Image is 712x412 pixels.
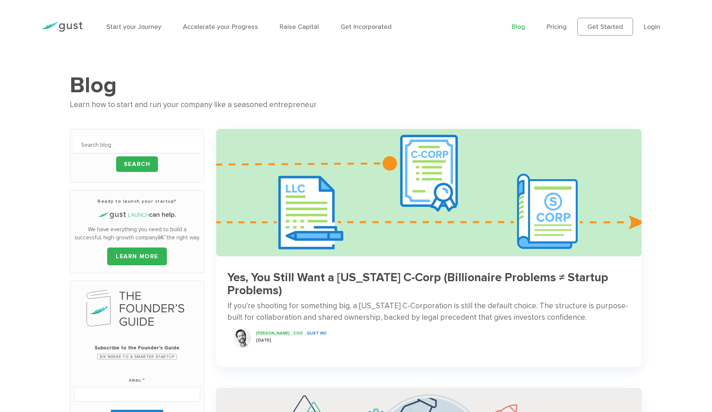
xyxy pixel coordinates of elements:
img: Gust Logo [41,22,83,32]
a: S Corporation Llc Startup Tax Savings Hero 745a637daab6798955651138ffe46d682c36e4ed50c581f4efd756... [216,129,642,355]
a: Get Incorporated [340,23,392,31]
h3: Yes, You Still Want a [US_STATE] C-Corp (Billionaire Problems ≠ Startup Problems) [227,271,630,297]
input: Search blog [74,137,201,153]
p: We have everything you need to build a successful, high-growth companyâ€”the right way. [74,225,201,242]
a: LEARN MORE [107,247,167,265]
a: Raise Capital [280,23,319,31]
label: Email [129,369,145,384]
span: , COO [291,331,303,336]
span: [DATE] [256,338,271,343]
a: Start your Journey [106,23,161,31]
span: Subscribe to the Founder's Guide [74,344,201,352]
a: Accelerate your Progress [183,23,258,31]
a: Pricing [547,23,567,31]
a: Blog [512,23,525,31]
input: Search [116,156,158,172]
span: [PERSON_NAME] [256,331,290,336]
img: S Corporation Llc Startup Tax Savings Hero 745a637daab6798955651138ffe46d682c36e4ed50c581f4efd756... [216,129,642,256]
h4: can help. [74,210,201,220]
a: Login [644,23,660,31]
a: Get Started [577,18,633,36]
img: Ryan Nash [233,329,251,348]
h1: Blog [70,72,642,99]
span: , Gust INC [304,331,327,336]
div: Learn how to start and run your company like a seasoned entrepreneur [70,99,642,111]
div: If you're shooting for something big, a [US_STATE] C-Corporation is still the default choice. The... [227,300,630,323]
span: Six Weeks to a Smarter Startup [97,354,177,359]
h3: Ready to launch your startup? [74,198,201,205]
